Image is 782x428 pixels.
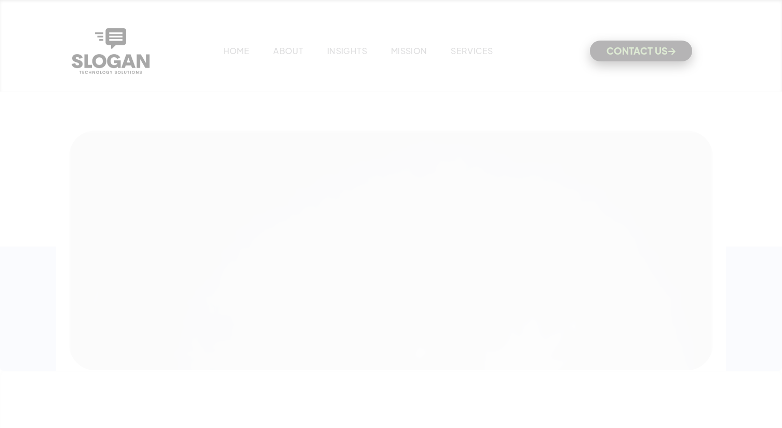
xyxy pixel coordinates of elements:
a: SERVICES [451,45,493,56]
a: ABOUT [273,45,303,56]
a: CONTACT US [590,41,692,61]
a: HOME [223,45,249,56]
a: MISSION [391,45,427,56]
a: home [69,25,152,76]
span:  [668,48,676,55]
a: INSIGHTS [327,45,367,56]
